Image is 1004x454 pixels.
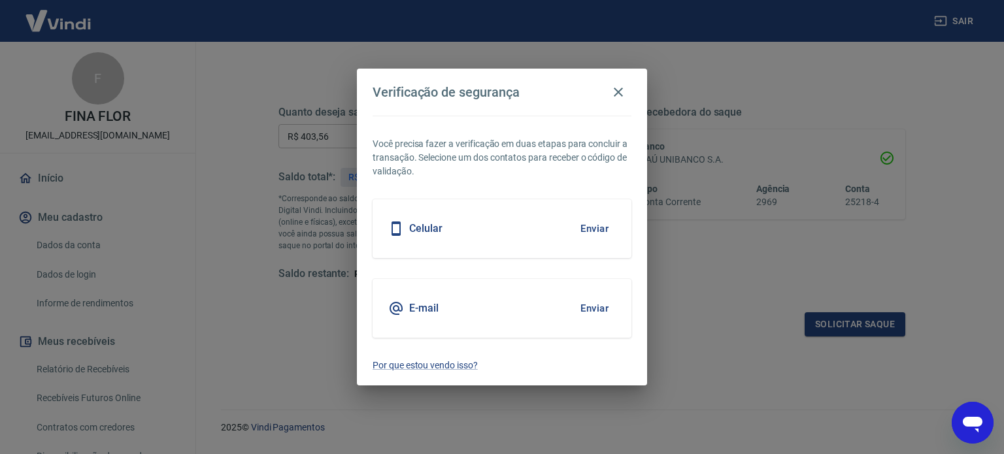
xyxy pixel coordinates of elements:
[373,137,631,178] p: Você precisa fazer a verificação em duas etapas para concluir a transação. Selecione um dos conta...
[573,295,616,322] button: Enviar
[409,222,443,235] h5: Celular
[952,402,994,444] iframe: Botão para abrir a janela de mensagens
[373,84,520,100] h4: Verificação de segurança
[373,359,631,372] a: Por que estou vendo isso?
[573,215,616,242] button: Enviar
[409,302,439,315] h5: E-mail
